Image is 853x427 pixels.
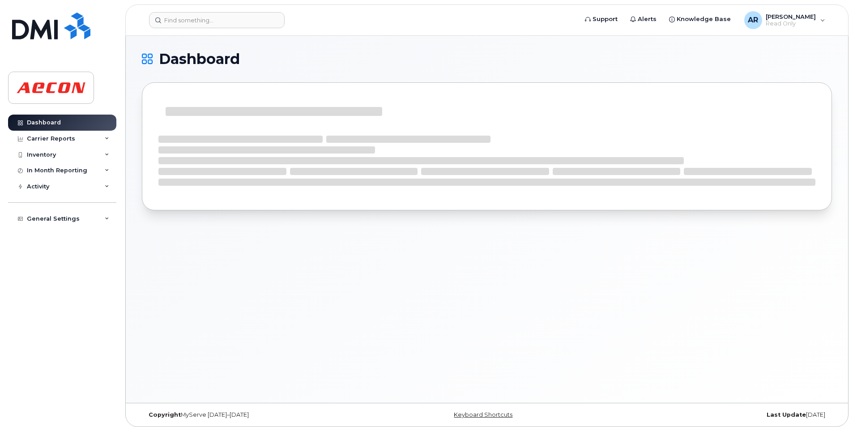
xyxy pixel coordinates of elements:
[767,411,806,418] strong: Last Update
[602,411,832,418] div: [DATE]
[454,411,512,418] a: Keyboard Shortcuts
[149,411,181,418] strong: Copyright
[142,411,372,418] div: MyServe [DATE]–[DATE]
[159,52,240,66] span: Dashboard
